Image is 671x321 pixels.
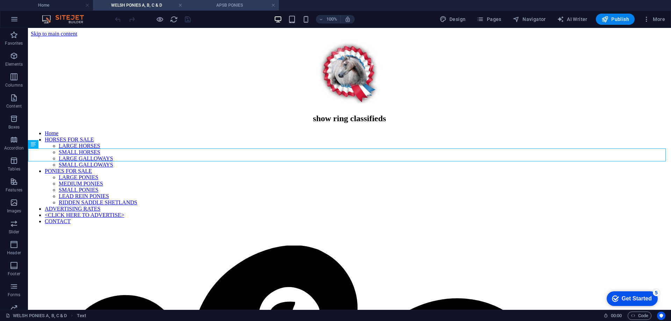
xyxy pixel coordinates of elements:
button: 100% [316,15,341,23]
h6: Session time [604,312,622,320]
a: Skip to main content [3,3,49,9]
span: Code [631,312,648,320]
span: 00 00 [611,312,622,320]
button: Publish [596,14,635,25]
button: reload [169,15,178,23]
img: Editor Logo [40,15,93,23]
p: Accordion [4,145,24,151]
h4: WELSH PONIES A, B, C & D [93,1,186,9]
p: Tables [8,166,20,172]
span: Publish [601,16,629,23]
span: AI Writer [557,16,587,23]
div: 5 [52,1,59,8]
p: Favorites [5,41,23,46]
button: Usercentrics [657,312,665,320]
button: Pages [474,14,504,25]
p: Images [7,208,21,214]
p: Forms [8,292,20,298]
button: AI Writer [554,14,590,25]
button: More [640,14,668,25]
p: Header [7,250,21,256]
p: Boxes [8,124,20,130]
div: Get Started [21,8,51,14]
i: On resize automatically adjust zoom level to fit chosen device. [345,16,351,22]
p: Features [6,187,22,193]
p: Footer [8,271,20,277]
div: Design (Ctrl+Alt+Y) [437,14,469,25]
h4: APSB PONIES [186,1,279,9]
button: Code [628,312,651,320]
p: Elements [5,61,23,67]
span: Navigator [513,16,546,23]
button: Navigator [510,14,549,25]
span: Pages [477,16,501,23]
h6: 100% [326,15,338,23]
span: Click to select. Double-click to edit [77,312,86,320]
button: Design [437,14,469,25]
a: Click to cancel selection. Double-click to open Pages [6,312,67,320]
p: Slider [9,229,20,235]
span: : [616,313,617,318]
p: Content [6,103,22,109]
nav: breadcrumb [77,312,86,320]
span: Design [440,16,466,23]
div: Get Started 5 items remaining, 0% complete [6,3,57,18]
p: Columns [5,82,23,88]
span: More [643,16,665,23]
